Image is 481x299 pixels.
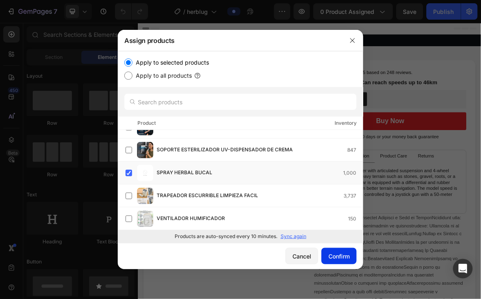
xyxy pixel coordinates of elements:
button: Confirm [321,248,357,264]
div: Kaching Bundles [278,104,321,113]
div: Inventory [335,119,357,127]
p: Rated 5/5 based on 248 reviews. [297,67,393,76]
div: 1,000 [343,169,363,177]
p: Super fast Truck! Can reach speeds up to 46km [253,81,469,91]
button: Buy now [252,128,470,153]
p: Returns [400,187,423,195]
div: Product [137,119,156,127]
div: Cancel [292,252,311,261]
div: Confirm [328,252,350,261]
input: Search products [124,94,357,110]
span: VENTILADOR HUMIFICADOR [157,214,225,223]
p: Sync again [281,233,306,240]
p: Try it for 30 days or your money back guarantee [253,159,469,168]
span: SPRAY HERBAL BUCAL [157,169,212,178]
img: product-img [137,142,153,158]
img: product-img [137,188,153,204]
button: Kaching Bundles [255,99,328,119]
span: TRAPEADOR ESCURRIBLE LIMPIEZA FACIL [157,191,258,200]
p: Description [298,187,331,195]
img: product-img [137,165,153,181]
div: 3,737 [344,192,363,200]
img: product-img [137,211,153,227]
div: Assign products [118,30,342,51]
button: Cancel [285,248,318,264]
span: SOPORTE ESTERILIZADOR UV-DISPENSADOR DE CREMA [157,146,293,155]
div: Buy now [341,135,381,147]
label: Apply to all products [133,71,192,81]
div: 847 [347,146,363,154]
div: 150 [348,215,363,223]
div: Open Intercom Messenger [453,259,473,279]
img: KachingBundles.png [262,104,272,114]
label: Apply to selected products [133,58,209,67]
p: Products are auto-synced every 10 minutes. [175,233,277,240]
div: /> [118,51,363,243]
p: SpeedX Remote Racer with articulated suspension and 4-wheel drive is suitable for heavy terrain s... [260,207,462,259]
p: Product Care [346,187,385,195]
